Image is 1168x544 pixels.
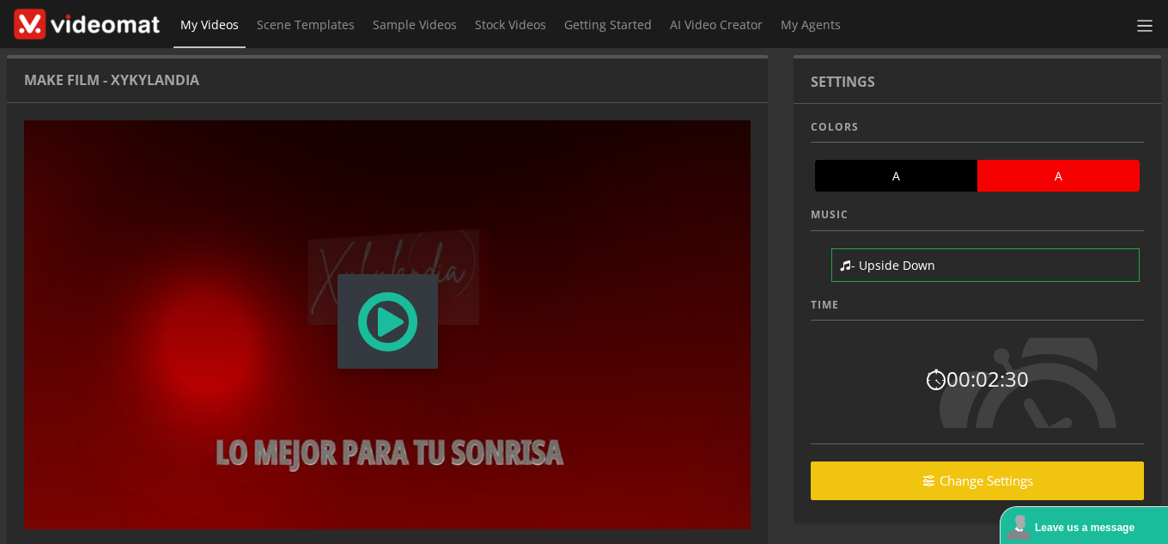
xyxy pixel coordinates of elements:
h5: Make Film - Xykylandia [24,72,199,89]
span: Getting Started [564,16,652,33]
div: Video Player [24,120,751,529]
a: - Upside Down [831,248,1140,282]
div: Modal Window [24,120,751,529]
span: Scene Templates [257,16,355,33]
span: - Upside Down [839,256,935,274]
span: My Videos [180,16,239,33]
a: A [977,160,1140,192]
a: A [815,160,977,192]
span: Leave us a message [1035,522,1135,534]
h4: 00:02:30 [926,367,1029,392]
span: Sample Videos [373,16,457,33]
img: Theme-Logo [14,9,160,40]
h4: Music [811,209,1144,230]
span: Stock Videos [475,16,546,33]
h4: Time [811,299,1144,321]
span: My Agents [781,16,841,33]
h5: Settings [811,74,875,90]
a: Leave us a message [1005,511,1168,544]
a: Change Settings [811,461,1144,500]
span: AI Video Creator [670,16,763,33]
h4: Colors [811,121,1144,143]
